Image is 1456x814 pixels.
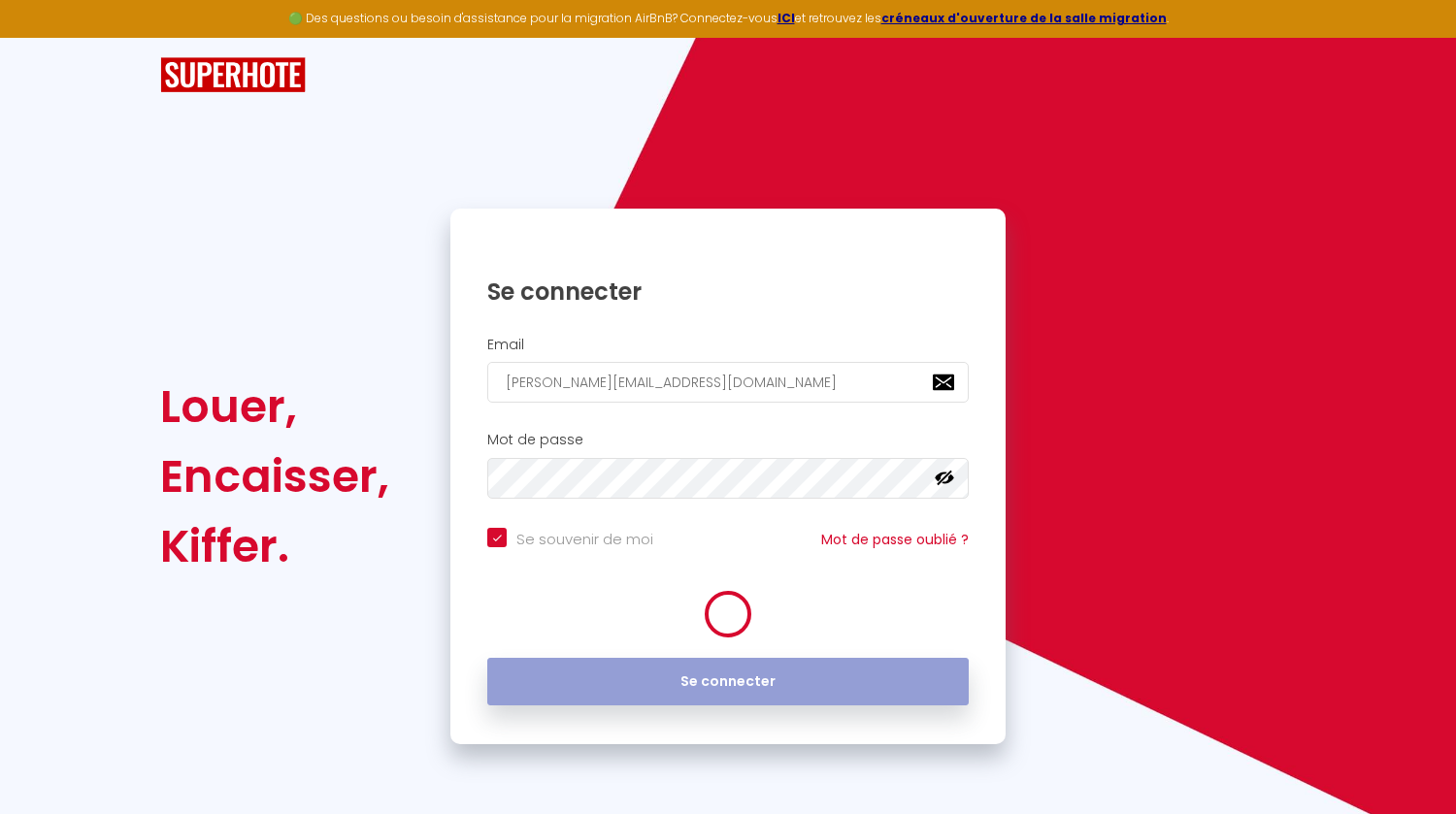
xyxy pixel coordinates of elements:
div: Louer, [160,372,389,441]
button: Ouvrir le widget de chat LiveChat [16,8,74,66]
div: Encaisser, [160,441,389,511]
a: créneaux d'ouverture de la salle migration [881,10,1167,26]
img: SuperHote logo [160,57,306,93]
input: Ton Email [487,362,969,403]
a: Mot de passe oublié ? [821,530,969,549]
h2: Mot de passe [487,432,969,448]
h1: Se connecter [487,277,969,307]
h2: Email [487,337,969,353]
button: Se connecter [487,658,969,706]
div: Kiffer. [160,511,389,581]
a: ICI [778,10,795,26]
